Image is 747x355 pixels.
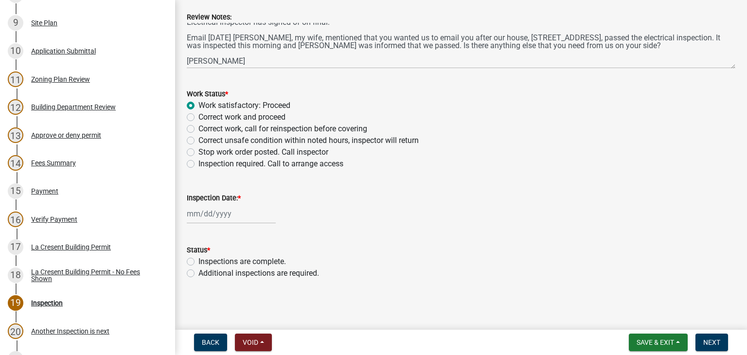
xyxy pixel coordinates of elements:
[198,100,290,111] label: Work satisfactory: Proceed
[198,123,367,135] label: Correct work, call for reinspection before covering
[637,338,674,346] span: Save & Exit
[31,76,90,83] div: Zoning Plan Review
[31,48,96,54] div: Application Submittal
[703,338,720,346] span: Next
[8,15,23,31] div: 9
[198,146,328,158] label: Stop work order posted. Call inspector
[202,338,219,346] span: Back
[629,334,688,351] button: Save & Exit
[198,256,286,267] label: Inspections are complete.
[8,239,23,255] div: 17
[31,188,58,195] div: Payment
[695,334,728,351] button: Next
[198,158,343,170] label: Inspection required. Call to arrange access
[8,155,23,171] div: 14
[243,338,258,346] span: Void
[31,268,160,282] div: La Cresent Building Permit - No Fees Shown
[187,195,241,202] label: Inspection Date:
[194,334,227,351] button: Back
[8,212,23,227] div: 16
[8,127,23,143] div: 13
[31,300,63,306] div: Inspection
[8,295,23,311] div: 19
[187,204,276,224] input: mm/dd/yyyy
[187,91,228,98] label: Work Status
[187,14,231,21] label: Review Notes:
[8,43,23,59] div: 10
[31,160,76,166] div: Fees Summary
[235,334,272,351] button: Void
[198,111,285,123] label: Correct work and proceed
[31,244,111,250] div: La Cresent Building Permit
[31,328,109,335] div: Another Inspection is next
[8,183,23,199] div: 15
[31,19,57,26] div: Site Plan
[198,135,419,146] label: Correct unsafe condition within noted hours, inspector will return
[187,247,210,254] label: Status
[8,267,23,283] div: 18
[8,323,23,339] div: 20
[198,267,319,279] label: Additional inspections are required.
[31,104,116,110] div: Building Department Review
[31,216,77,223] div: Verify Payment
[31,132,101,139] div: Approve or deny permit
[8,99,23,115] div: 12
[8,71,23,87] div: 11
